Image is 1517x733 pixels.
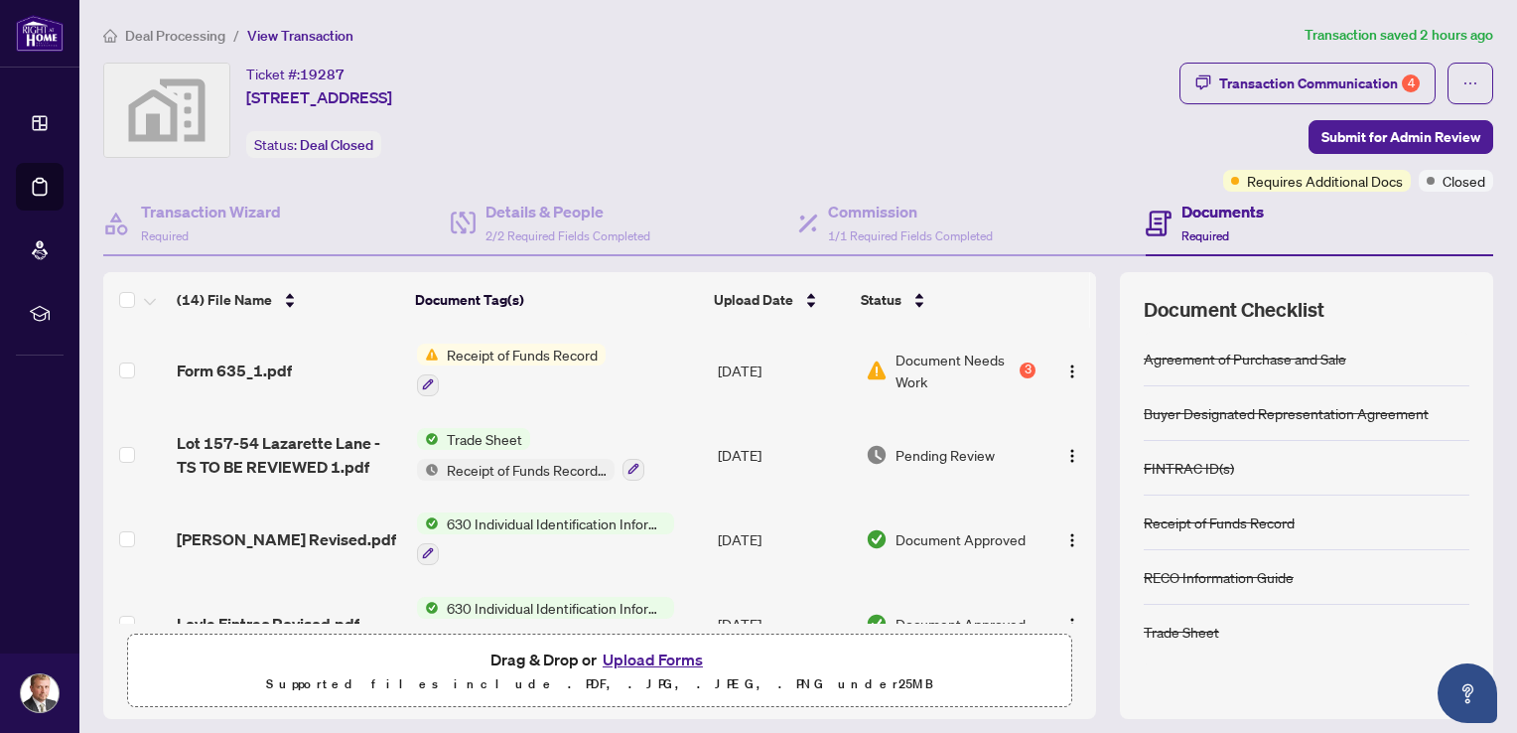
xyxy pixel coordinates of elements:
td: [DATE] [710,497,859,581]
div: Receipt of Funds Record [1144,512,1295,533]
button: Status Icon630 Individual Identification Information Record [417,513,674,565]
div: 3 [1020,363,1035,378]
span: Lot 157-54 Lazarette Lane - TS TO BE REVIEWED 1.pdf [177,431,401,479]
h4: Commission [828,200,993,223]
span: ellipsis [1462,75,1478,91]
span: Drag & Drop orUpload FormsSupported files include .PDF, .JPG, .JPEG, .PNG under25MB [128,635,1071,708]
span: (14) File Name [177,289,272,311]
div: RECO Information Guide [1144,566,1294,588]
button: Logo [1056,355,1088,386]
span: [PERSON_NAME] Revised.pdf [177,527,396,551]
div: Buyer Designated Representation Agreement [1144,402,1429,424]
button: Status IconTrade SheetStatus IconReceipt of Funds Record Form [417,428,644,481]
img: Profile Icon [21,674,59,712]
span: [STREET_ADDRESS] [246,85,392,109]
th: Document Tag(s) [407,272,706,328]
span: Document Needs Work [896,349,1016,392]
span: Receipt of Funds Record [439,344,606,366]
span: Status [861,289,901,311]
img: Document Status [866,613,888,635]
span: Trade Sheet [439,428,530,450]
span: Leyla Fintrac Revised.pdf [177,612,359,636]
button: Status Icon630 Individual Identification Information Record [417,597,674,650]
td: [DATE] [710,328,859,412]
span: Deal Closed [300,136,373,154]
div: Status: [246,131,381,158]
th: Status [853,272,1037,328]
span: Required [141,228,189,243]
span: Requires Additional Docs [1247,170,1403,192]
div: 4 [1402,74,1420,92]
span: Closed [1443,170,1485,192]
td: [DATE] [710,581,859,665]
img: Logo [1064,364,1080,379]
button: Status IconReceipt of Funds Record [417,344,606,396]
img: Status Icon [417,344,439,366]
div: Transaction Communication [1219,68,1420,99]
img: Logo [1064,617,1080,633]
span: Deal Processing [125,27,225,45]
h4: Transaction Wizard [141,200,281,223]
span: Required [1181,228,1229,243]
button: Logo [1056,523,1088,555]
button: Open asap [1438,663,1497,723]
span: View Transaction [247,27,353,45]
img: Status Icon [417,513,439,534]
img: Status Icon [417,459,439,481]
img: Logo [1064,532,1080,548]
button: Submit for Admin Review [1309,120,1493,154]
h4: Documents [1181,200,1264,223]
span: 19287 [300,66,345,83]
span: Receipt of Funds Record Form [439,459,615,481]
img: Status Icon [417,597,439,619]
span: Submit for Admin Review [1321,121,1480,153]
button: Upload Forms [597,647,709,672]
div: Agreement of Purchase and Sale [1144,348,1346,369]
article: Transaction saved 2 hours ago [1305,24,1493,47]
img: svg%3e [104,64,229,157]
button: Logo [1056,608,1088,640]
span: Form 635_1.pdf [177,359,292,382]
span: 1/1 Required Fields Completed [828,228,993,243]
div: FINTRAC ID(s) [1144,457,1234,479]
button: Logo [1056,439,1088,471]
span: 630 Individual Identification Information Record [439,597,674,619]
span: 2/2 Required Fields Completed [485,228,650,243]
p: Supported files include .PDF, .JPG, .JPEG, .PNG under 25 MB [140,672,1059,696]
span: home [103,29,117,43]
span: Document Approved [896,528,1026,550]
span: Document Approved [896,613,1026,635]
th: (14) File Name [169,272,407,328]
li: / [233,24,239,47]
span: 630 Individual Identification Information Record [439,513,674,534]
button: Transaction Communication4 [1179,63,1436,104]
img: Logo [1064,448,1080,464]
span: Upload Date [714,289,793,311]
h4: Details & People [485,200,650,223]
img: Document Status [866,360,888,381]
div: Ticket #: [246,63,345,85]
div: Trade Sheet [1144,621,1219,643]
img: logo [16,15,64,52]
th: Upload Date [706,272,854,328]
img: Document Status [866,444,888,466]
img: Status Icon [417,428,439,450]
span: Pending Review [896,444,995,466]
td: [DATE] [710,412,859,497]
img: Document Status [866,528,888,550]
span: Drag & Drop or [490,647,709,672]
span: Document Checklist [1144,296,1324,324]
